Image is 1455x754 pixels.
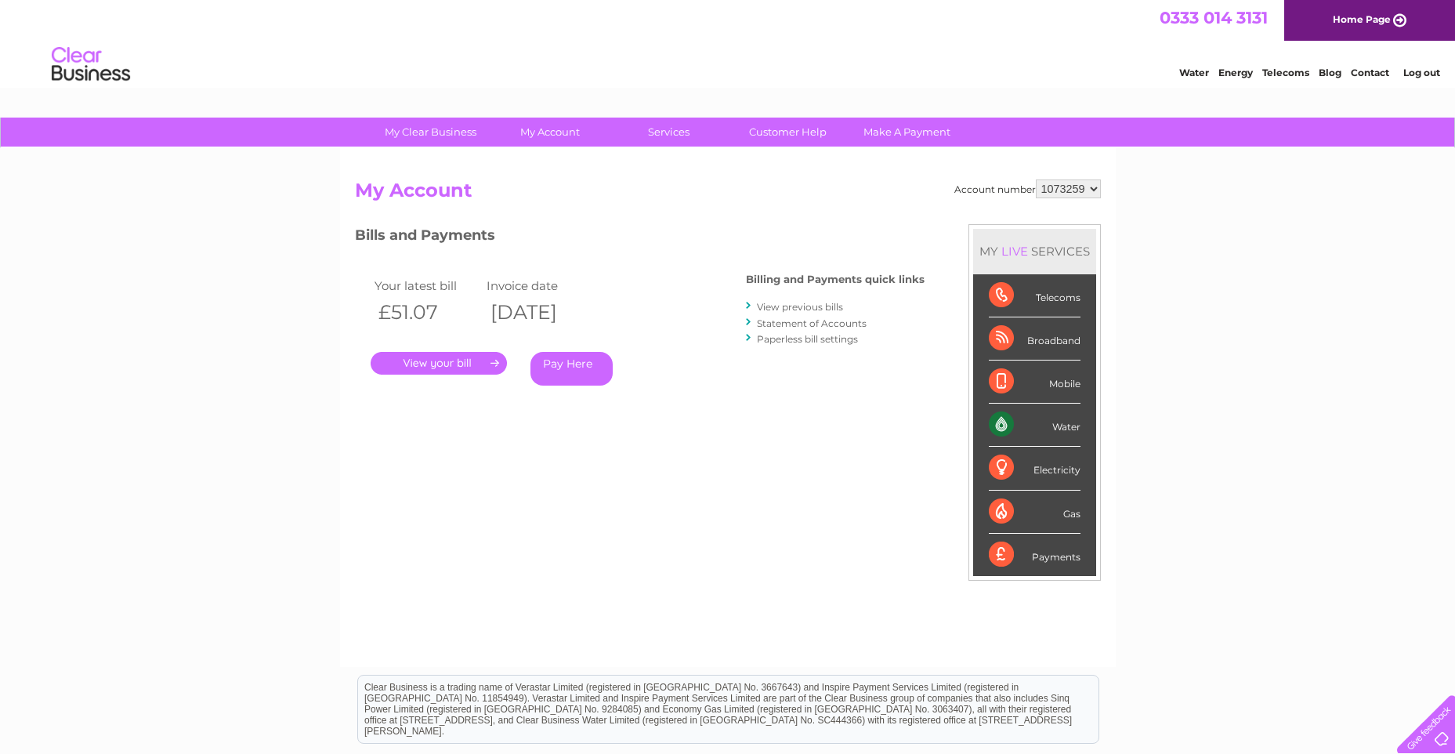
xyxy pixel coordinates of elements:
[989,274,1080,317] div: Telecoms
[757,333,858,345] a: Paperless bill settings
[358,9,1098,76] div: Clear Business is a trading name of Verastar Limited (registered in [GEOGRAPHIC_DATA] No. 3667643...
[746,274,925,285] h4: Billing and Payments quick links
[1351,67,1389,78] a: Contact
[1262,67,1309,78] a: Telecoms
[998,244,1031,259] div: LIVE
[989,491,1080,534] div: Gas
[723,118,852,147] a: Customer Help
[757,301,843,313] a: View previous bills
[530,352,613,386] a: Pay Here
[989,361,1080,404] div: Mobile
[989,447,1080,490] div: Electricity
[954,179,1101,198] div: Account number
[371,275,483,296] td: Your latest bill
[1403,67,1440,78] a: Log out
[1218,67,1253,78] a: Energy
[973,229,1096,274] div: MY SERVICES
[371,352,507,375] a: .
[355,224,925,252] h3: Bills and Payments
[355,179,1101,209] h2: My Account
[1160,8,1268,27] a: 0333 014 3131
[366,118,495,147] a: My Clear Business
[485,118,614,147] a: My Account
[51,41,131,89] img: logo.png
[1179,67,1209,78] a: Water
[842,118,972,147] a: Make A Payment
[604,118,733,147] a: Services
[757,317,867,329] a: Statement of Accounts
[989,534,1080,576] div: Payments
[1319,67,1341,78] a: Blog
[989,404,1080,447] div: Water
[483,296,595,328] th: [DATE]
[371,296,483,328] th: £51.07
[483,275,595,296] td: Invoice date
[989,317,1080,361] div: Broadband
